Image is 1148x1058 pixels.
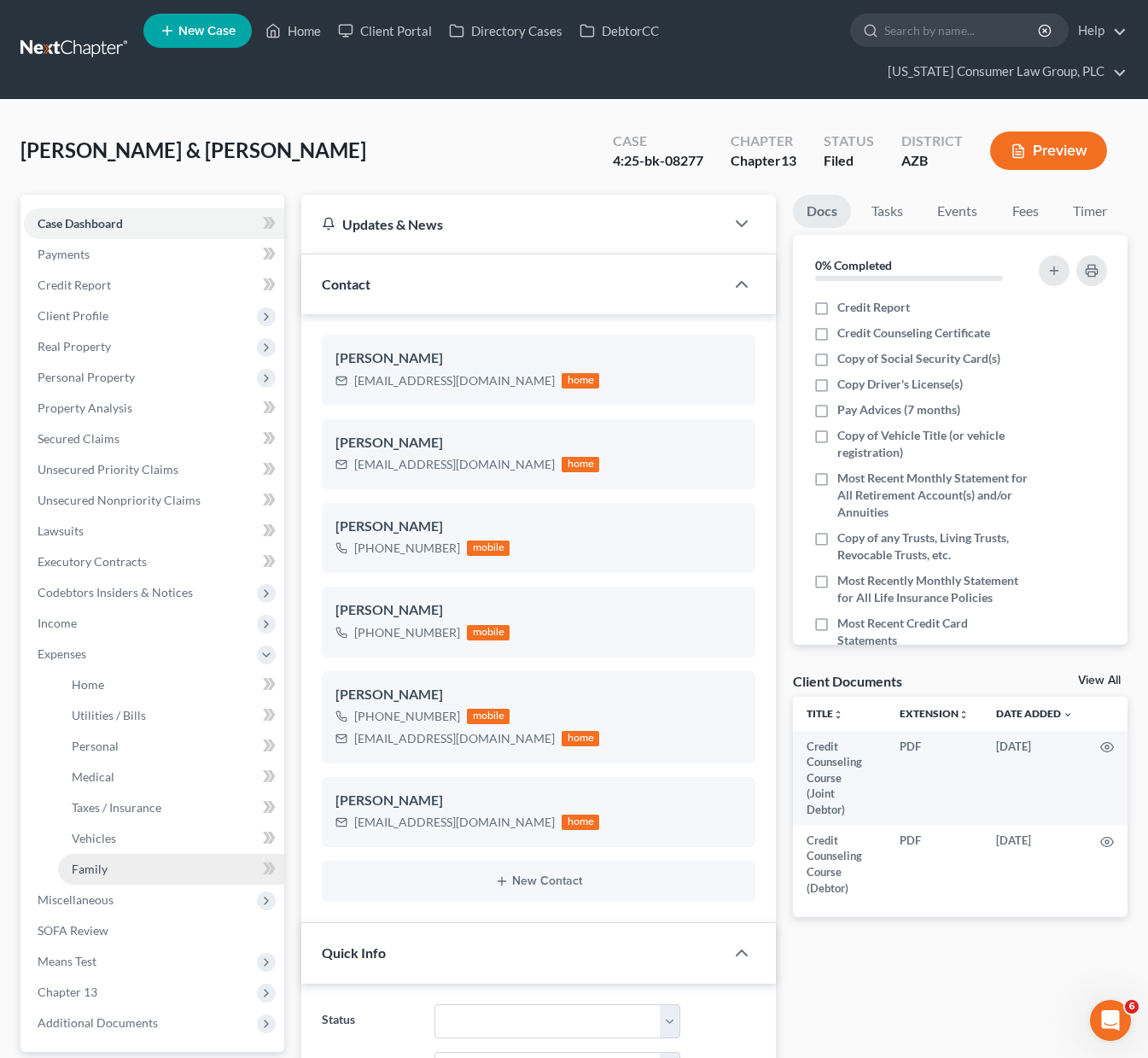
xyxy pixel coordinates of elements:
[886,731,982,825] td: PDF
[335,874,742,888] button: New Contact
[837,572,1029,606] span: Most Recently Monthly Statement for All Life Insurance Policies
[833,710,843,720] i: unfold_more
[858,195,917,228] a: Tasks
[815,258,892,272] strong: 0% Completed
[38,985,97,999] span: Chapter 13
[72,831,116,845] span: Vehicles
[354,456,555,473] div: [EMAIL_ADDRESS][DOMAIN_NAME]
[38,278,111,292] span: Credit Report
[613,132,703,151] div: Case
[837,376,963,393] span: Copy Driver's License(s)
[24,915,284,946] a: SOFA Review
[354,624,460,641] div: [PHONE_NUMBER]
[58,854,284,885] a: Family
[72,708,146,722] span: Utilities / Bills
[24,424,284,454] a: Secured Claims
[38,247,90,261] span: Payments
[467,625,510,640] div: mobile
[467,709,510,724] div: mobile
[562,373,599,389] div: home
[38,493,201,507] span: Unsecured Nonpriority Claims
[38,431,119,446] span: Secured Claims
[24,547,284,577] a: Executory Contracts
[38,585,193,599] span: Codebtors Insiders & Notices
[998,195,1052,228] a: Fees
[38,616,77,630] span: Income
[467,541,510,556] div: mobile
[571,15,667,46] a: DebtorCC
[1059,195,1121,228] a: Timer
[807,707,843,720] a: Titleunfold_more
[996,707,1073,720] a: Date Added expand_more
[959,710,969,720] i: unfold_more
[837,401,960,418] span: Pay Advices (7 months)
[257,15,329,46] a: Home
[38,370,135,384] span: Personal Property
[837,529,1029,564] span: Copy of any Trusts, Living Trusts, Revocable Trusts, etc.
[24,239,284,270] a: Payments
[837,299,910,316] span: Credit Report
[24,208,284,239] a: Case Dashboard
[879,56,1127,87] a: [US_STATE] Consumer Law Group, PLC
[982,731,1087,825] td: [DATE]
[900,707,969,720] a: Extensionunfold_more
[72,800,161,815] span: Taxes / Insurance
[313,1004,426,1038] label: Status
[1090,1000,1131,1041] iframe: Intercom live chat
[354,708,460,725] div: [PHONE_NUMBER]
[58,731,284,762] a: Personal
[886,825,982,903] td: PDF
[335,685,742,705] div: [PERSON_NAME]
[354,814,555,831] div: [EMAIL_ADDRESS][DOMAIN_NAME]
[38,216,123,231] span: Case Dashboard
[58,823,284,854] a: Vehicles
[781,152,796,168] span: 13
[335,433,742,453] div: [PERSON_NAME]
[38,1015,158,1030] span: Additional Documents
[562,457,599,472] div: home
[24,485,284,516] a: Unsecured Nonpriority Claims
[322,276,370,292] span: Contact
[731,132,796,151] div: Chapter
[335,791,742,811] div: [PERSON_NAME]
[38,892,114,907] span: Miscellaneous
[72,677,104,692] span: Home
[990,132,1107,170] button: Preview
[38,954,96,968] span: Means Test
[354,730,555,747] div: [EMAIL_ADDRESS][DOMAIN_NAME]
[38,308,108,323] span: Client Profile
[24,454,284,485] a: Unsecured Priority Claims
[837,350,1000,367] span: Copy of Social Security Card(s)
[793,672,902,690] div: Client Documents
[20,137,366,162] span: [PERSON_NAME] & [PERSON_NAME]
[793,825,886,903] td: Credit Counseling Course (Debtor)
[440,15,571,46] a: Directory Cases
[884,15,1040,46] input: Search by name...
[38,400,132,415] span: Property Analysis
[72,769,114,784] span: Medical
[837,470,1029,521] span: Most Recent Monthly Statement for All Retirement Account(s) and/or Annuities
[562,815,599,830] div: home
[58,669,284,700] a: Home
[1078,675,1121,687] a: View All
[322,215,704,233] div: Updates & News
[1125,1000,1139,1014] span: 6
[58,762,284,792] a: Medical
[1063,710,1073,720] i: expand_more
[837,324,990,342] span: Credit Counseling Certificate
[58,700,284,731] a: Utilities / Bills
[24,393,284,424] a: Property Analysis
[38,923,108,938] span: SOFA Review
[837,427,1029,461] span: Copy of Vehicle Title (or vehicle registration)
[24,516,284,547] a: Lawsuits
[924,195,991,228] a: Events
[901,151,963,171] div: AZB
[58,792,284,823] a: Taxes / Insurance
[38,339,111,354] span: Real Property
[38,462,178,476] span: Unsecured Priority Claims
[335,348,742,369] div: [PERSON_NAME]
[1069,15,1127,46] a: Help
[322,944,386,961] span: Quick Info
[824,132,874,151] div: Status
[793,195,851,228] a: Docs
